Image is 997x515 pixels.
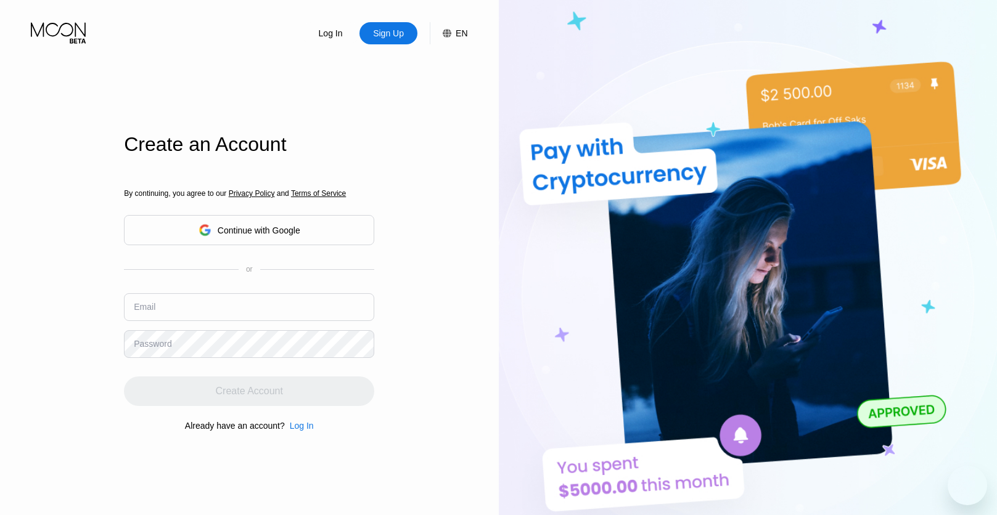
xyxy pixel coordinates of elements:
[185,421,285,431] div: Already have an account?
[456,28,467,38] div: EN
[302,22,359,44] div: Log In
[229,189,275,198] span: Privacy Policy
[124,215,374,245] div: Continue with Google
[274,189,291,198] span: and
[124,133,374,156] div: Create an Account
[246,265,253,274] div: or
[285,421,314,431] div: Log In
[430,22,467,44] div: EN
[948,466,987,505] iframe: Schaltfläche zum Öffnen des Messaging-Fensters
[372,27,405,39] div: Sign Up
[359,22,417,44] div: Sign Up
[291,189,346,198] span: Terms of Service
[318,27,344,39] div: Log In
[218,225,300,235] div: Continue with Google
[134,339,171,349] div: Password
[124,189,374,198] div: By continuing, you agree to our
[290,421,314,431] div: Log In
[134,302,155,312] div: Email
